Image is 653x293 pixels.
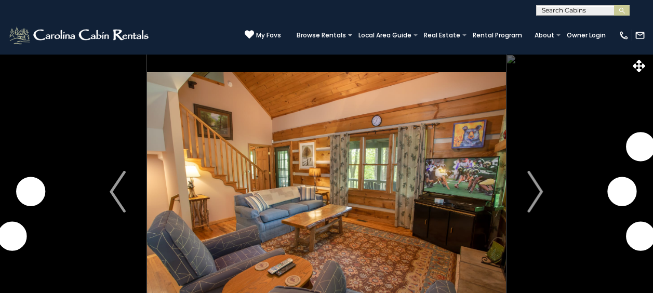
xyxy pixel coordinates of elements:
[245,30,281,41] a: My Favs
[619,30,629,41] img: phone-regular-white.png
[256,31,281,40] span: My Favs
[419,28,465,43] a: Real Estate
[353,28,417,43] a: Local Area Guide
[8,25,152,46] img: White-1-2.png
[110,171,125,212] img: arrow
[291,28,351,43] a: Browse Rentals
[527,171,543,212] img: arrow
[468,28,527,43] a: Rental Program
[529,28,559,43] a: About
[562,28,611,43] a: Owner Login
[635,30,645,41] img: mail-regular-white.png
